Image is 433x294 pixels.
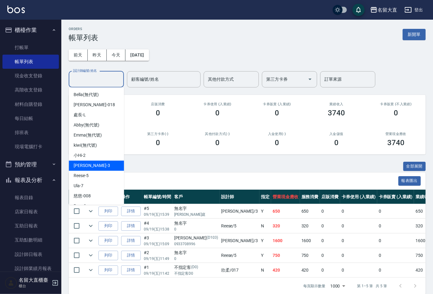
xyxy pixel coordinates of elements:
button: 列印 [98,251,118,260]
h3: 0 [156,109,160,117]
h3: 0 [334,138,339,147]
button: expand row [86,265,95,275]
h2: 營業現金應收 [374,132,418,136]
td: 320 [271,219,300,233]
td: 1600 [300,234,320,248]
th: 卡券使用 (入業績) [340,190,377,204]
p: 櫃台 [19,283,50,289]
button: Open [305,74,315,84]
td: Reese /5 [220,219,259,233]
td: 1600 [271,234,300,248]
button: 今天 [107,49,126,61]
button: 前天 [69,49,88,61]
td: 欣柔 /017 [220,263,259,277]
h2: 入金使用(-) [255,132,299,136]
a: 互助日報表 [2,219,59,233]
div: 名留大直 [377,6,397,14]
a: 互助點數明細 [2,233,59,247]
h2: 店販消費 [136,102,180,106]
div: 無名字 [174,205,218,212]
p: 09/19 (五) 11:49 [144,256,171,261]
a: 詳情 [121,251,141,260]
p: (D103) [207,235,218,241]
p: 每頁顯示數量 [303,283,325,289]
td: 650 [271,204,300,219]
button: 報表匯出 [398,176,421,186]
button: [DATE] [125,49,149,61]
p: 09/19 (五) 11:42 [144,271,171,276]
h2: 卡券販賣 (不入業績) [374,102,418,106]
p: 09/19 (五) 15:09 [144,241,171,247]
span: 慈慈 -008 [74,193,91,199]
th: 帳單編號/時間 [142,190,173,204]
td: 0 [377,219,414,233]
img: Logo [7,6,25,13]
td: 0 [340,263,377,277]
button: 名留大直 [368,4,400,16]
a: 現場電腦打卡 [2,140,59,154]
td: 0 [340,248,377,263]
a: 店家日報表 [2,205,59,219]
h3: 0 [215,109,220,117]
th: 客戶 [173,190,220,204]
a: 報表匯出 [398,178,421,184]
span: [PERSON_NAME] -018 [74,102,115,108]
td: 0 [340,234,377,248]
h3: 3740 [328,109,345,117]
span: Ula -7 [74,183,83,189]
td: N [259,263,271,277]
button: 列印 [98,221,118,231]
h2: ORDERS [69,27,98,31]
h2: 入金儲值 [314,132,359,136]
div: 不指定客 [174,264,218,271]
a: 排班表 [2,126,59,140]
a: 詳情 [121,207,141,216]
span: Bella (無代號) [74,91,99,98]
button: save [352,4,365,16]
td: #2 [142,248,173,263]
td: [PERSON_NAME] /3 [220,234,259,248]
p: 0 [174,226,218,232]
a: 詳情 [121,265,141,275]
th: 營業現金應收 [271,190,300,204]
td: 750 [271,248,300,263]
td: 320 [300,219,320,233]
th: 卡券販賣 (入業績) [377,190,414,204]
label: 設計師編號/姓名 [73,68,97,73]
button: expand row [86,207,95,216]
span: 訂單列表 [76,178,398,184]
td: 0 [340,204,377,219]
span: Abby (無代號) [74,122,99,128]
td: #3 [142,234,173,248]
button: 報表及分析 [2,172,59,188]
h5: 名留大直櫃臺 [19,277,50,283]
td: 0 [340,219,377,233]
h3: 0 [275,138,279,147]
td: 0 [320,204,340,219]
button: 昨天 [88,49,107,61]
h2: 卡券販賣 (入業績) [255,102,299,106]
td: 0 [377,263,414,277]
h2: 業績收入 [314,102,359,106]
td: 0 [320,219,340,233]
button: 列印 [98,236,118,246]
td: Reese /5 [220,248,259,263]
td: 0 [377,248,414,263]
img: Person [5,277,17,289]
p: [PERSON_NAME]庭 [174,212,218,217]
td: #1 [142,263,173,277]
a: 材料自購登錄 [2,97,59,111]
td: N [259,219,271,233]
a: 設計師業績月報表 [2,261,59,276]
td: Y [259,204,271,219]
p: (D0) [191,264,198,271]
button: expand row [86,251,95,260]
div: 無名字 [174,220,218,226]
td: #5 [142,204,173,219]
a: 現金收支登錄 [2,69,59,83]
h3: 0 [275,109,279,117]
td: 0 [377,234,414,248]
p: 0 [174,256,218,261]
h2: 其他付款方式(-) [195,132,240,136]
td: 0 [377,204,414,219]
